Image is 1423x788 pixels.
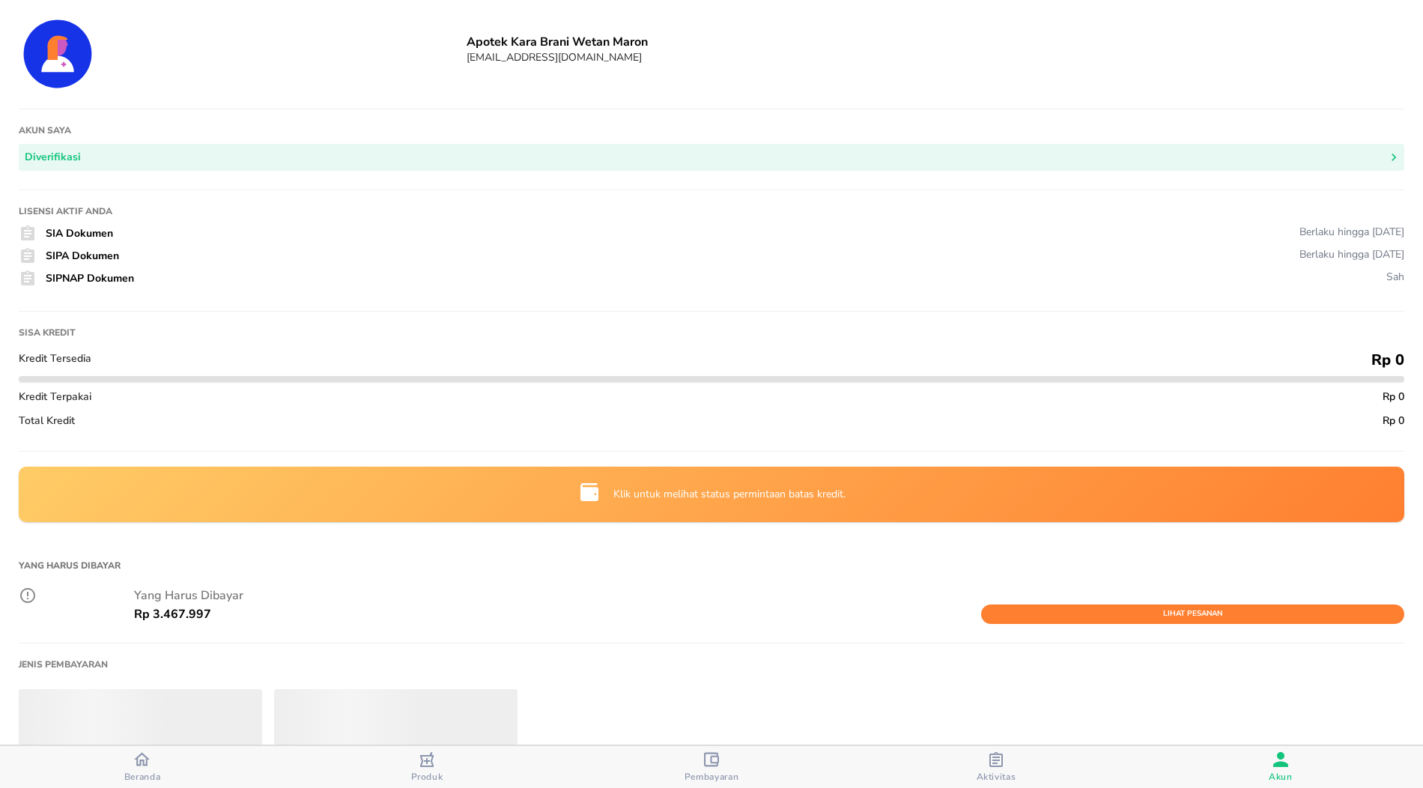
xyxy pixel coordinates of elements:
[19,327,1404,339] h1: Sisa kredit
[1383,413,1404,428] span: Rp 0
[19,205,1404,217] h1: Lisensi Aktif Anda
[1386,270,1404,284] div: Sah
[467,34,1404,50] h6: Apotek Kara Brani Wetan Maron
[1138,746,1423,788] button: Akun
[467,50,1404,64] h6: [EMAIL_ADDRESS][DOMAIN_NAME]
[19,552,1404,579] h1: Yang Harus Dibayar
[977,771,1016,783] span: Aktivitas
[19,124,1404,136] h1: Akun saya
[1371,350,1404,370] span: Rp 0
[1383,390,1404,404] span: Rp 0
[19,413,75,428] span: Total Kredit
[1269,771,1293,783] span: Akun
[46,249,119,263] span: SIPA Dokumen
[134,605,211,623] p: Rp 3.467.997
[46,271,134,285] span: SIPNAP Dokumen
[124,771,161,783] span: Beranda
[19,351,91,366] span: Kredit Tersedia
[46,226,113,240] span: SIA Dokumen
[1299,247,1404,261] div: Berlaku hingga [DATE]
[411,771,443,783] span: Produk
[1299,225,1404,239] div: Berlaku hingga [DATE]
[134,587,1404,604] p: Yang Harus Dibayar
[613,487,846,502] p: Klik untuk melihat status permintaan batas kredit.
[19,15,97,93] img: Account Details
[19,144,1404,172] button: Diverifikasi
[981,604,1404,624] button: Lihat Pesanan
[25,148,81,167] div: Diverifikasi
[577,480,601,504] img: credit-limit-upgrade-request-icon
[989,607,1397,621] span: Lihat Pesanan
[285,746,569,788] button: Produk
[685,771,739,783] span: Pembayaran
[569,746,854,788] button: Pembayaran
[19,658,108,670] h1: Jenis Pembayaran
[854,746,1138,788] button: Aktivitas
[19,390,91,404] span: Kredit Terpakai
